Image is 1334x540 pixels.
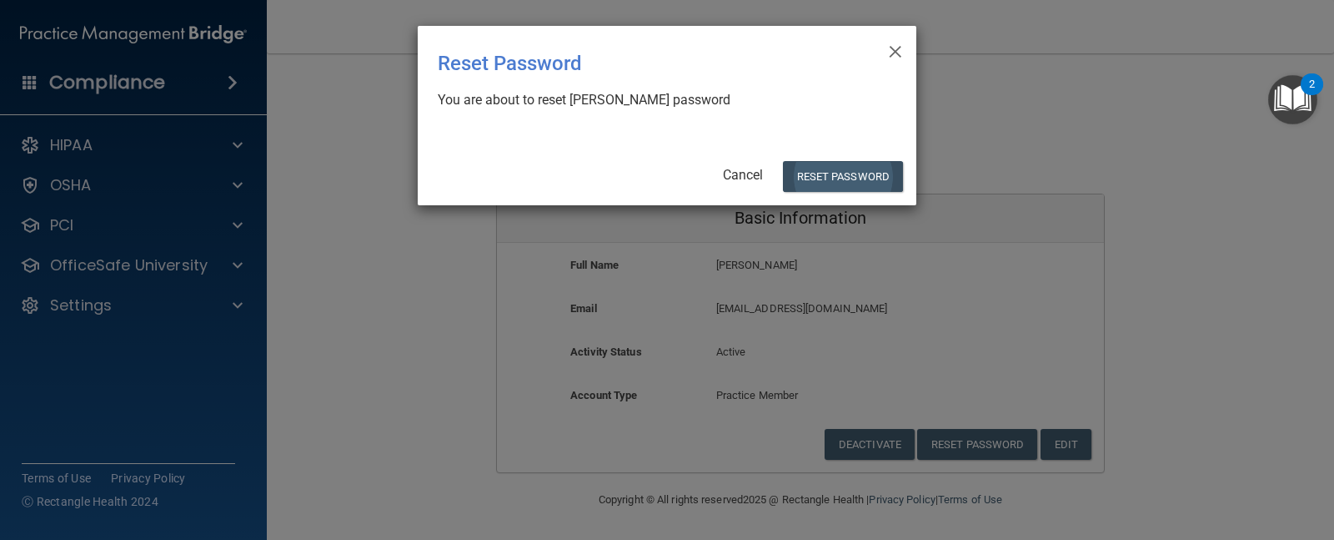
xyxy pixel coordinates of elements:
[1268,75,1317,124] button: Open Resource Center, 2 new notifications
[438,39,828,88] div: Reset Password
[1309,84,1315,106] div: 2
[723,167,763,183] a: Cancel
[783,161,903,192] button: Reset Password
[888,33,903,66] span: ×
[438,91,883,109] div: You are about to reset [PERSON_NAME] password
[1046,423,1314,489] iframe: Drift Widget Chat Controller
